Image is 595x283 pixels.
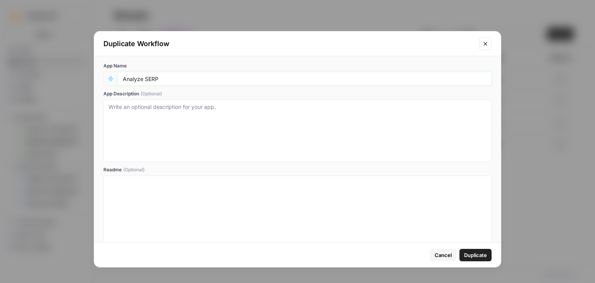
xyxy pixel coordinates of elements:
[141,90,162,97] span: (Optional)
[103,38,475,49] div: Duplicate Workflow
[123,166,144,173] span: (Optional)
[103,166,492,173] label: Readme
[430,249,456,261] button: Cancel
[123,75,487,82] input: Untitled
[103,62,492,69] label: App Name
[435,251,452,259] span: Cancel
[464,251,487,259] span: Duplicate
[103,90,492,97] label: App Description
[459,249,492,261] button: Duplicate
[479,38,492,50] button: Close modal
